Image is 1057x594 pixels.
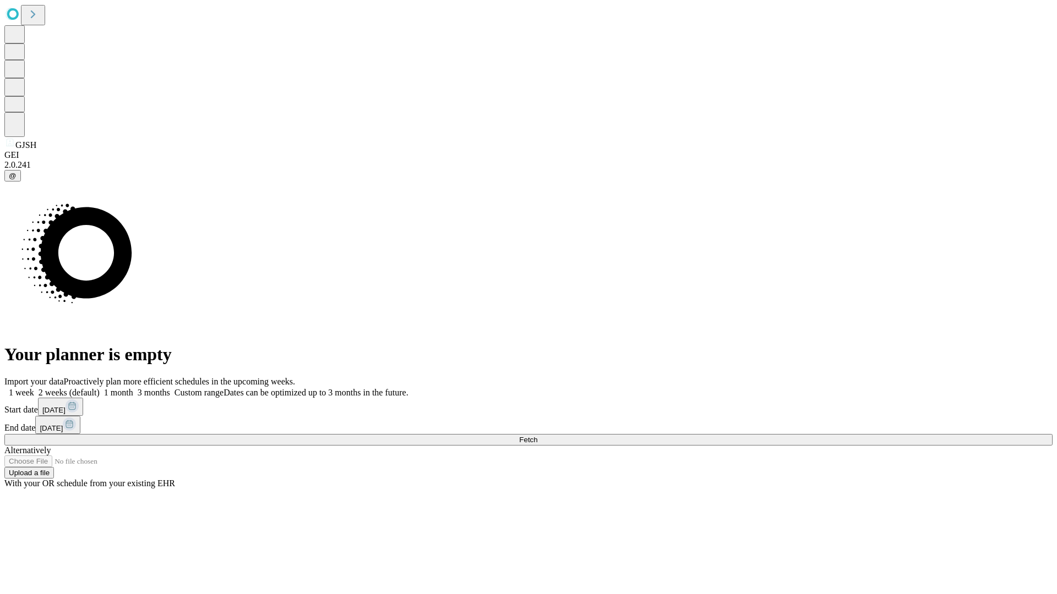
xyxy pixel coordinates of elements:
div: End date [4,416,1053,434]
span: 2 weeks (default) [39,388,100,397]
button: @ [4,170,21,182]
span: 1 week [9,388,34,397]
span: [DATE] [42,406,66,414]
span: [DATE] [40,424,63,432]
button: Fetch [4,434,1053,446]
span: 1 month [104,388,133,397]
span: Custom range [175,388,224,397]
div: Start date [4,398,1053,416]
span: Dates can be optimized up to 3 months in the future. [224,388,408,397]
span: Fetch [519,436,537,444]
span: Import your data [4,377,64,386]
span: Alternatively [4,446,51,455]
button: [DATE] [35,416,80,434]
div: GEI [4,150,1053,160]
span: Proactively plan more efficient schedules in the upcoming weeks. [64,377,295,386]
h1: Your planner is empty [4,344,1053,365]
button: Upload a file [4,467,54,479]
span: With your OR schedule from your existing EHR [4,479,175,488]
span: @ [9,172,17,180]
button: [DATE] [38,398,83,416]
span: GJSH [15,140,36,150]
div: 2.0.241 [4,160,1053,170]
span: 3 months [138,388,170,397]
